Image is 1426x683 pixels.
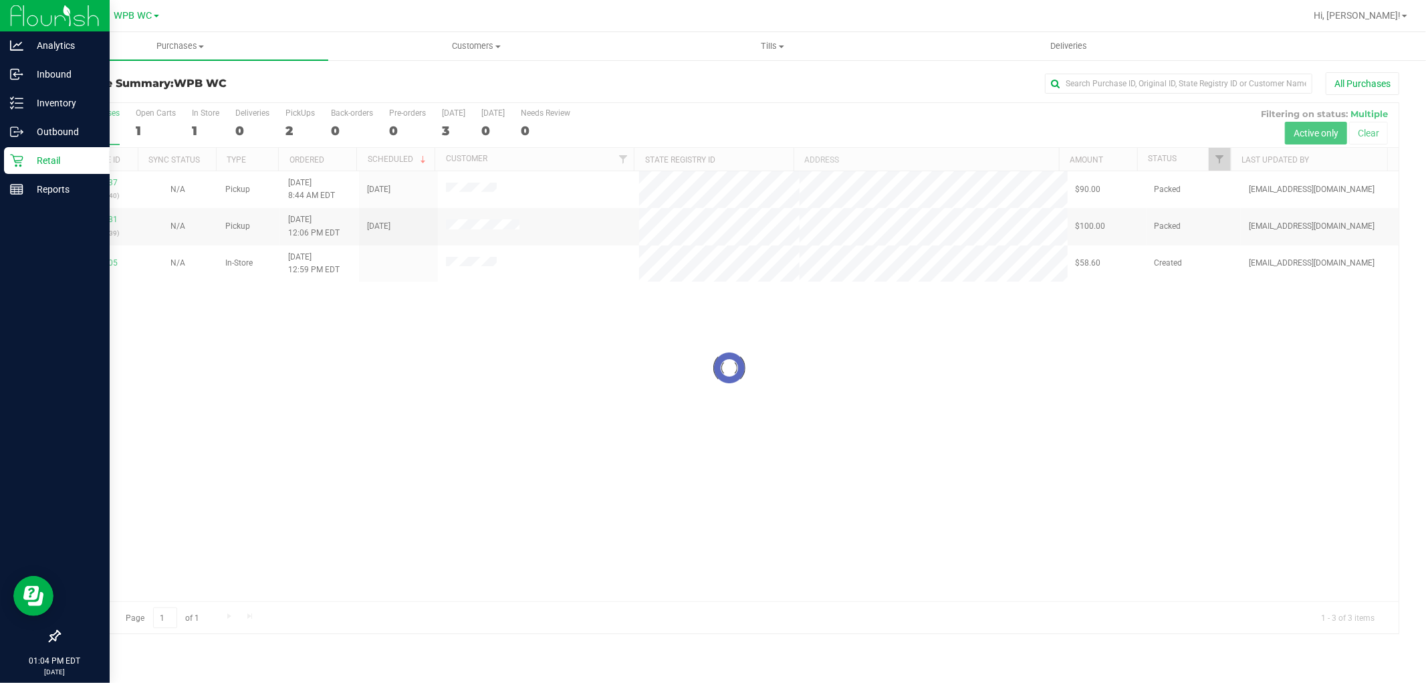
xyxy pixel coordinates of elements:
inline-svg: Outbound [10,125,23,138]
span: Purchases [32,40,328,52]
iframe: Resource center [13,576,53,616]
span: Hi, [PERSON_NAME]! [1314,10,1401,21]
a: Customers [328,32,624,60]
p: 01:04 PM EDT [6,655,104,667]
p: Inventory [23,95,104,111]
p: [DATE] [6,667,104,677]
p: Inbound [23,66,104,82]
p: Analytics [23,37,104,54]
span: WPB WC [114,10,152,21]
input: Search Purchase ID, Original ID, State Registry ID or Customer Name... [1045,74,1312,94]
p: Reports [23,181,104,197]
span: Customers [329,40,624,52]
inline-svg: Retail [10,154,23,167]
inline-svg: Analytics [10,39,23,52]
inline-svg: Inventory [10,96,23,110]
p: Outbound [23,124,104,140]
a: Deliveries [921,32,1217,60]
a: Tills [624,32,921,60]
inline-svg: Inbound [10,68,23,81]
span: Tills [625,40,920,52]
inline-svg: Reports [10,183,23,196]
button: All Purchases [1326,72,1399,95]
span: WPB WC [174,77,227,90]
h3: Purchase Summary: [59,78,505,90]
p: Retail [23,153,104,169]
a: Purchases [32,32,328,60]
span: Deliveries [1032,40,1105,52]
